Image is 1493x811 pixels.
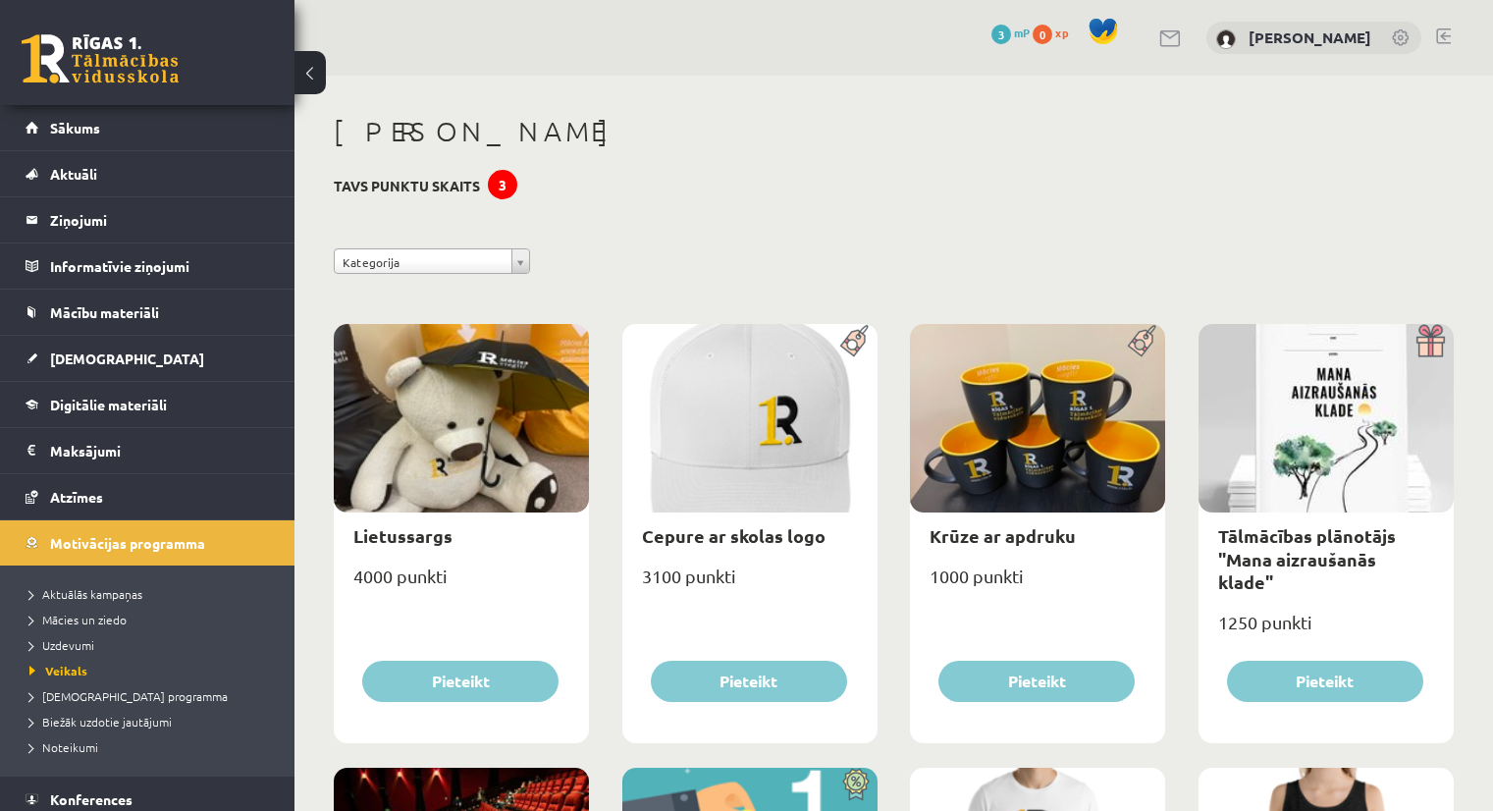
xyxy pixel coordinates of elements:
a: [DEMOGRAPHIC_DATA] [26,336,270,381]
span: Uzdevumi [29,637,94,653]
a: Veikals [29,662,275,679]
span: Digitālie materiāli [50,396,167,413]
a: Mācību materiāli [26,290,270,335]
a: Tālmācības plānotājs "Mana aizraušanās klade" [1218,524,1396,593]
span: mP [1014,25,1030,40]
a: [PERSON_NAME] [1249,27,1371,47]
h3: Tavs punktu skaits [334,178,480,194]
img: Populāra prece [1121,324,1165,357]
a: Informatīvie ziņojumi [26,243,270,289]
span: Aktuāli [50,165,97,183]
button: Pieteikt [651,661,847,702]
div: 1250 punkti [1199,606,1454,655]
span: Kategorija [343,249,504,275]
a: Cepure ar skolas logo [642,524,826,547]
a: 0 xp [1033,25,1078,40]
a: Ziņojumi [26,197,270,243]
span: [DEMOGRAPHIC_DATA] programma [29,688,228,704]
span: xp [1055,25,1068,40]
div: 1000 punkti [910,560,1165,609]
h1: [PERSON_NAME] [334,115,1454,148]
span: Aktuālās kampaņas [29,586,142,602]
button: Pieteikt [1227,661,1423,702]
a: Sākums [26,105,270,150]
span: 3 [991,25,1011,44]
img: Populāra prece [833,324,878,357]
a: Kategorija [334,248,530,274]
a: Aktuālās kampaņas [29,585,275,603]
span: Atzīmes [50,488,103,506]
a: Aktuāli [26,151,270,196]
a: Mācies un ziedo [29,611,275,628]
a: Maksājumi [26,428,270,473]
button: Pieteikt [938,661,1135,702]
img: Dāvana ar pārsteigumu [1410,324,1454,357]
legend: Maksājumi [50,428,270,473]
div: 3100 punkti [622,560,878,609]
img: Anna Cirse [1216,29,1236,49]
button: Pieteikt [362,661,559,702]
a: Motivācijas programma [26,520,270,566]
a: [DEMOGRAPHIC_DATA] programma [29,687,275,705]
a: Krūze ar apdruku [930,524,1076,547]
a: 3 mP [991,25,1030,40]
span: Mācies un ziedo [29,612,127,627]
span: Biežāk uzdotie jautājumi [29,714,172,730]
a: Lietussargs [353,524,453,547]
div: 3 [488,170,517,199]
span: Konferences [50,790,133,808]
span: Mācību materiāli [50,303,159,321]
span: [DEMOGRAPHIC_DATA] [50,350,204,367]
a: Biežāk uzdotie jautājumi [29,713,275,730]
span: Noteikumi [29,739,98,755]
div: 4000 punkti [334,560,589,609]
legend: Informatīvie ziņojumi [50,243,270,289]
a: Digitālie materiāli [26,382,270,427]
a: Rīgas 1. Tālmācības vidusskola [22,34,179,83]
span: Motivācijas programma [50,534,205,552]
span: Veikals [29,663,87,678]
span: Sākums [50,119,100,136]
a: Uzdevumi [29,636,275,654]
img: Atlaide [833,768,878,801]
a: Atzīmes [26,474,270,519]
legend: Ziņojumi [50,197,270,243]
span: 0 [1033,25,1052,44]
a: Noteikumi [29,738,275,756]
